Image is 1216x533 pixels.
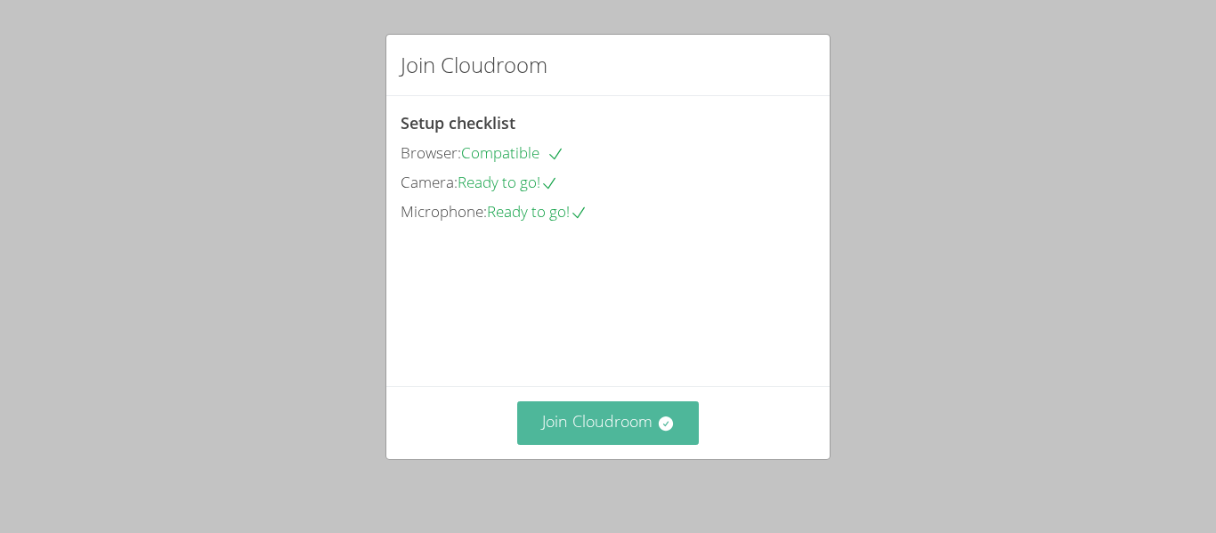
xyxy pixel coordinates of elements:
button: Join Cloudroom [517,401,700,445]
h2: Join Cloudroom [401,49,547,81]
span: Setup checklist [401,112,515,133]
span: Microphone: [401,201,487,222]
span: Ready to go! [458,172,558,192]
span: Ready to go! [487,201,588,222]
span: Compatible [461,142,564,163]
span: Browser: [401,142,461,163]
span: Camera: [401,172,458,192]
